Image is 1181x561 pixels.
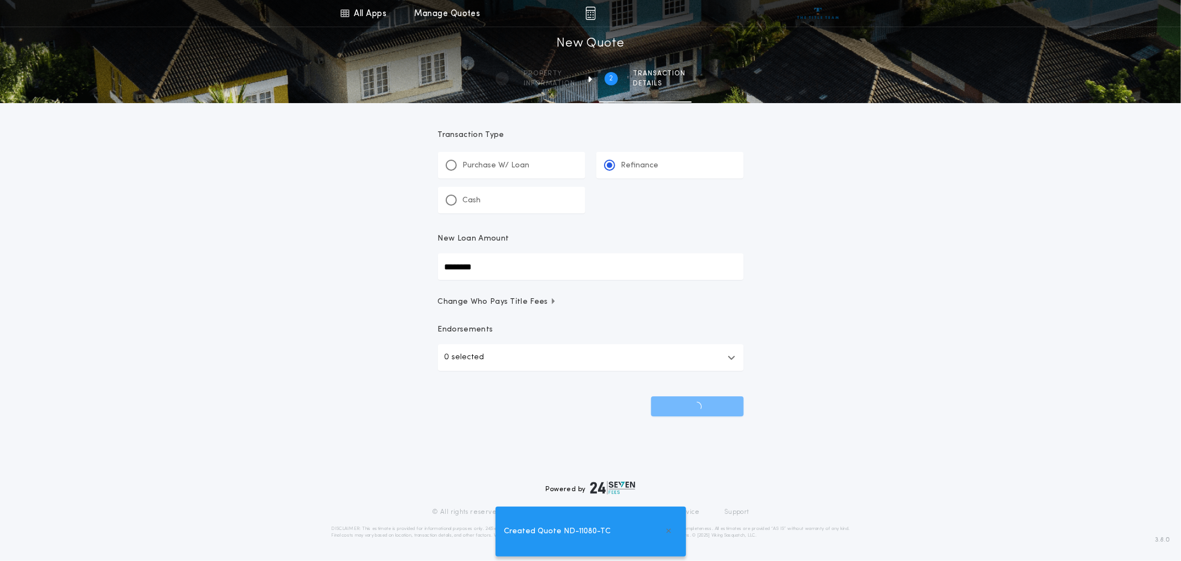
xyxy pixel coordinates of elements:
button: Change Who Pays Title Fees [438,297,744,308]
span: details [633,79,686,88]
p: Purchase W/ Loan [463,160,530,171]
p: 0 selected [445,351,484,364]
p: New Loan Amount [438,233,509,244]
input: New Loan Amount [438,253,744,280]
p: Refinance [621,160,659,171]
span: Transaction [633,69,686,78]
img: logo [590,481,636,494]
div: Powered by [546,481,636,494]
h1: New Quote [556,35,624,53]
button: 0 selected [438,344,744,371]
span: Created Quote ND-11080-TC [504,526,611,538]
img: img [585,7,596,20]
span: Change Who Pays Title Fees [438,297,557,308]
p: Cash [463,195,481,206]
span: information [524,79,576,88]
img: vs-icon [797,8,839,19]
h2: 2 [609,74,613,83]
p: Endorsements [438,324,744,335]
span: Property [524,69,576,78]
p: Transaction Type [438,130,744,141]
